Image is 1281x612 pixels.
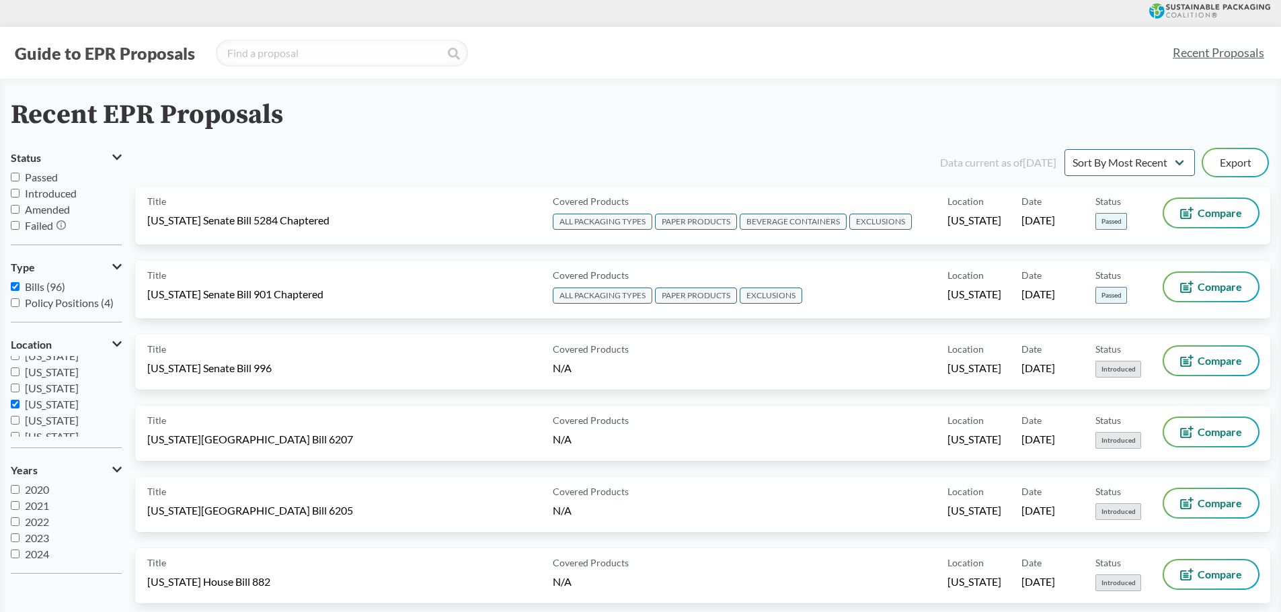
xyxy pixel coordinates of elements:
button: Status [11,146,122,169]
h2: Recent EPR Proposals [11,100,283,130]
span: [US_STATE] House Bill 882 [147,574,270,589]
button: Export [1203,149,1268,176]
input: Find a proposal [216,40,468,67]
span: Title [147,484,166,498]
button: Compare [1164,418,1258,446]
span: Title [147,413,166,427]
span: Title [147,556,166,570]
span: Compare [1198,427,1242,437]
span: [US_STATE] Senate Bill 996 [147,361,272,376]
span: Introduced [1095,574,1141,591]
span: Date [1021,556,1042,570]
span: [DATE] [1021,503,1055,518]
span: Date [1021,342,1042,356]
span: [US_STATE] [947,213,1001,228]
span: ALL PACKAGING TYPES [553,288,652,304]
span: ALL PACKAGING TYPES [553,214,652,230]
span: [US_STATE] [947,503,1001,518]
span: Passed [1095,213,1127,230]
span: Location [947,484,984,498]
span: Status [1095,268,1121,282]
span: 2024 [25,548,49,560]
span: Location [947,413,984,427]
span: Date [1021,484,1042,498]
input: [US_STATE] [11,367,20,376]
span: Title [147,194,166,208]
span: [DATE] [1021,213,1055,228]
span: PAPER PRODUCTS [655,288,737,304]
span: Date [1021,268,1042,282]
span: Compare [1198,498,1242,509]
span: Covered Products [553,194,629,208]
span: 2020 [25,483,49,496]
input: Bills (96) [11,282,20,291]
input: [US_STATE] [11,351,20,360]
span: Type [11,261,35,273]
button: Type [11,256,122,279]
span: Compare [1198,208,1242,218]
span: Location [11,339,52,351]
input: Policy Positions (4) [11,298,20,307]
span: Introduced [1095,361,1141,378]
input: Introduced [11,189,20,198]
button: Compare [1164,273,1258,301]
span: [US_STATE] [947,287,1001,302]
span: Compare [1198,355,1242,366]
span: [US_STATE] [25,365,79,378]
button: Compare [1164,199,1258,227]
input: [US_STATE] [11,432,20,441]
input: Passed [11,173,20,181]
span: Compare [1198,569,1242,580]
input: Failed [11,221,20,230]
span: Status [11,152,41,164]
span: Amended [25,203,70,216]
div: Data current as of [DATE] [940,155,1056,171]
span: N/A [553,433,572,445]
input: [US_STATE] [11,384,20,392]
button: Guide to EPR Proposals [11,42,199,64]
a: Recent Proposals [1167,38,1270,68]
span: [DATE] [1021,574,1055,589]
span: [US_STATE] [947,574,1001,589]
span: Introduced [1095,432,1141,449]
input: 2022 [11,517,20,526]
span: Compare [1198,281,1242,292]
span: Status [1095,413,1121,427]
span: Passed [25,171,58,183]
span: [US_STATE] [947,432,1001,447]
span: Title [147,268,166,282]
span: [US_STATE][GEOGRAPHIC_DATA] Bill 6205 [147,503,353,518]
input: [US_STATE] [11,416,20,425]
input: 2020 [11,485,20,494]
span: [US_STATE] [25,349,79,362]
span: 2022 [25,515,49,528]
span: Date [1021,413,1042,427]
span: Years [11,464,38,476]
span: PAPER PRODUCTS [655,214,737,230]
input: 2024 [11,550,20,558]
span: 2021 [25,499,49,512]
span: Location [947,556,984,570]
span: Title [147,342,166,356]
span: Passed [1095,287,1127,304]
span: BEVERAGE CONTAINERS [740,214,847,230]
span: [US_STATE] Senate Bill 5284 Chaptered [147,213,329,228]
input: [US_STATE] [11,400,20,408]
span: Introduced [1095,503,1141,520]
span: [US_STATE] [25,382,79,394]
span: Location [947,268,984,282]
span: N/A [553,575,572,588]
span: Bills (96) [25,280,65,293]
span: Covered Products [553,342,629,356]
span: Covered Products [553,484,629,498]
span: Failed [25,219,53,232]
span: Covered Products [553,413,629,427]
button: Compare [1164,347,1258,375]
span: EXCLUSIONS [849,214,912,230]
span: Covered Products [553,268,629,282]
span: [US_STATE][GEOGRAPHIC_DATA] Bill 6207 [147,432,353,447]
span: [US_STATE] [25,398,79,410]
span: [DATE] [1021,287,1055,302]
span: Status [1095,194,1121,208]
input: Amended [11,205,20,214]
